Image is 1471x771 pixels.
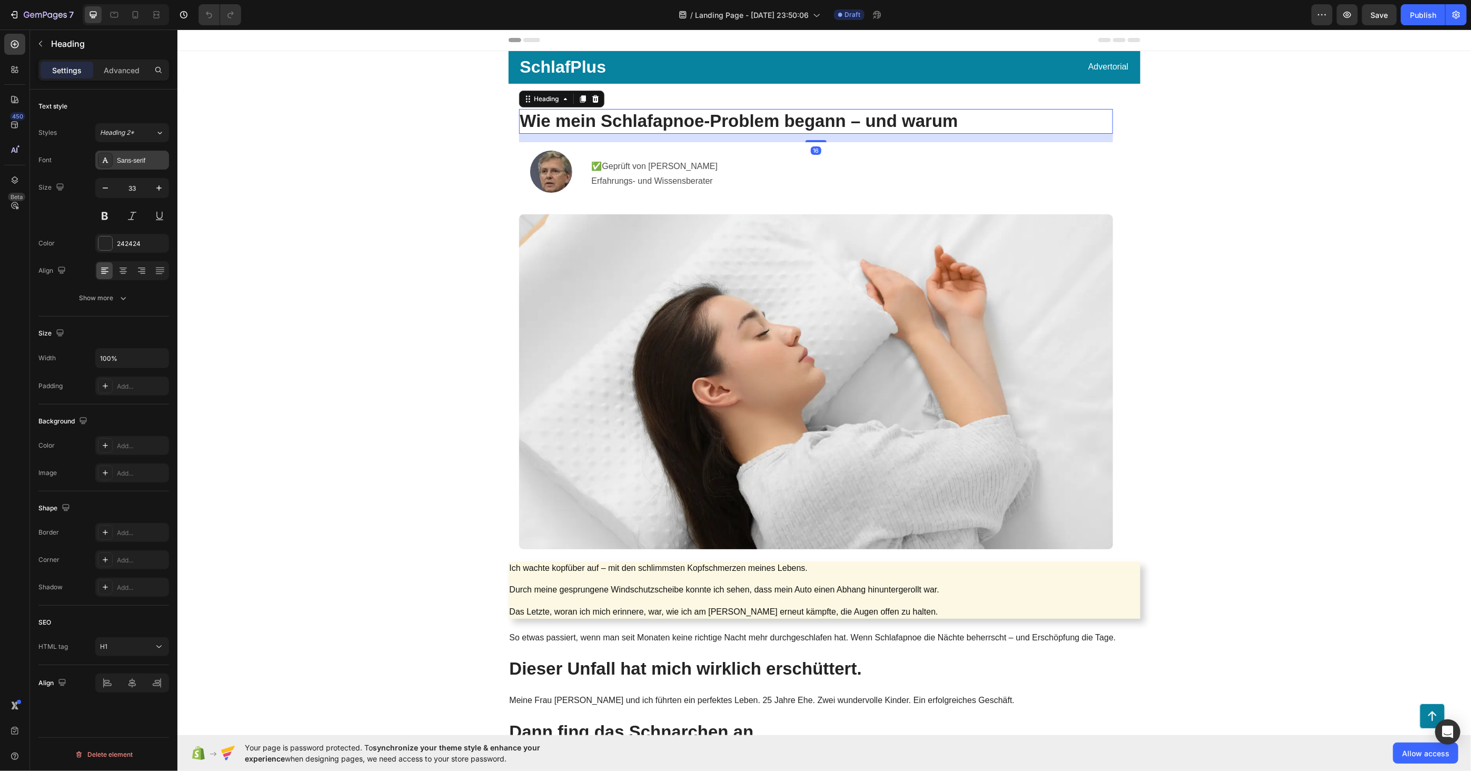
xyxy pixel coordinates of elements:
[1393,743,1458,764] button: Allow access
[1402,748,1449,759] span: Allow access
[198,4,241,25] div: Undo/Redo
[8,193,25,201] div: Beta
[79,293,128,303] div: Show more
[38,239,55,248] div: Color
[355,65,384,74] div: Heading
[332,603,962,614] p: So etwas passiert, wenn man seit Monaten keine richtige Nacht mehr durchgeschlafen hat. Wenn Schl...
[332,666,962,677] p: Meine Frau [PERSON_NAME] und ich führten ein perfektes Leben. 25 Jahre Ehe. Zwei wundervolle Kind...
[100,128,134,137] span: Heading 2*
[117,239,166,249] div: 242424
[1371,11,1388,19] span: Save
[104,65,140,76] p: Advanced
[245,742,581,764] span: Your page is password protected. To when designing pages, we need access to your store password.
[38,353,56,363] div: Width
[1410,9,1436,21] div: Publish
[633,117,644,125] div: 16
[117,556,166,565] div: Add...
[332,533,962,545] p: Ich wachte kopfüber auf – mit den schlimmsten Kopfschmerzen meines Lebens.
[52,65,82,76] p: Settings
[38,128,57,137] div: Styles
[38,618,51,627] div: SEO
[117,441,166,451] div: Add...
[650,32,951,43] p: Advertorial
[75,748,133,761] div: Delete element
[414,130,919,160] p: ✅Geprüft von [PERSON_NAME] Erfahrungs- und Wissensberater
[38,501,72,516] div: Shape
[95,637,169,656] button: H1
[38,289,169,308] button: Show more
[38,102,67,111] div: Text style
[38,441,55,450] div: Color
[38,264,68,278] div: Align
[38,528,59,537] div: Border
[117,583,166,592] div: Add...
[690,9,693,21] span: /
[38,642,68,651] div: HTML tag
[695,9,809,21] span: Landing Page - [DATE] 23:50:06
[844,10,860,19] span: Draft
[38,676,68,690] div: Align
[38,746,169,763] button: Delete element
[117,382,166,391] div: Add...
[332,544,962,566] p: Durch meine gesprungene Windschutzscheibe konnte ich sehen, dass mein Auto einen Abhang hinunterg...
[10,112,25,121] div: 450
[245,743,540,763] span: synchronize your theme style & enhance your experience
[331,627,963,652] h2: Dieser Unfall hat mich wirklich erschüttert.
[100,642,107,650] span: H1
[117,528,166,538] div: Add...
[117,156,166,165] div: Sans-serif
[342,185,936,519] img: gempages_585892803884614339-f92fd961-066f-4373-8c20-1e4a765339eb.webp
[38,582,63,592] div: Shadow
[332,566,962,588] p: Das Letzte, woran ich mich erinnere, war, wie ich am [PERSON_NAME] erneut kämpfte, die Augen offe...
[51,37,165,50] p: Heading
[38,381,63,391] div: Padding
[177,29,1471,735] iframe: Design area
[38,155,52,165] div: Font
[96,349,168,368] input: Auto
[117,469,166,478] div: Add...
[38,327,66,341] div: Size
[38,181,66,195] div: Size
[1401,4,1445,25] button: Publish
[69,8,74,21] p: 7
[38,468,57,478] div: Image
[1435,719,1460,745] div: Open Intercom Messenger
[38,414,90,429] div: Background
[342,80,936,104] h1: Wie mein Schlafapnoe-Problem begann – und warum
[95,123,169,142] button: Heading 2*
[38,555,59,565] div: Corner
[4,4,78,25] button: 7
[1362,4,1397,25] button: Save
[353,121,395,163] img: gempages_585892803884614339-de9dcb6d-a1c0-4b4b-bbf5-53831d9220a3.png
